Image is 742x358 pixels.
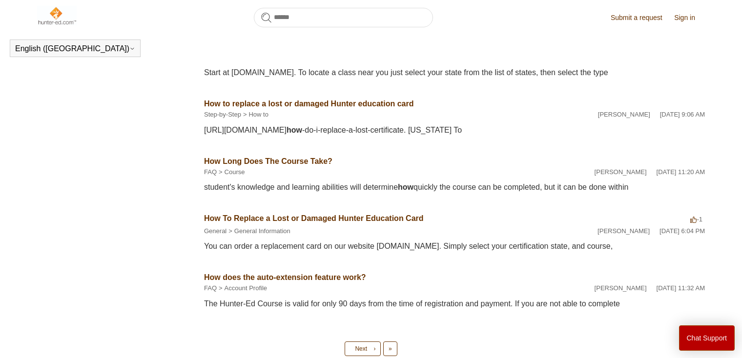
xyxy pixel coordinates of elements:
[204,157,332,165] a: How Long Does The Course Take?
[595,283,647,293] li: [PERSON_NAME]
[389,345,392,352] span: »
[204,283,217,293] li: FAQ
[204,124,705,136] div: [URL][DOMAIN_NAME] -do-i-replace-a-lost-certificate. [US_STATE] To
[398,183,413,191] em: how
[657,168,705,176] time: 05/15/2024, 11:20
[204,240,705,252] div: You can order a replacement card on our website [DOMAIN_NAME]. Simply select your certification s...
[660,227,705,235] time: 02/12/2024, 18:04
[598,110,650,119] li: [PERSON_NAME]
[227,226,290,236] li: General Information
[248,111,268,118] a: How to
[234,227,290,235] a: General Information
[674,13,705,23] a: Sign in
[204,298,705,310] div: The Hunter-Ed Course is valid for only 90 days from the time of registration and payment. If you ...
[595,167,647,177] li: [PERSON_NAME]
[287,126,302,134] em: how
[660,111,705,118] time: 07/28/2022, 09:06
[204,67,705,79] div: Start at [DOMAIN_NAME]. To locate a class near you just select your state from the list of states...
[657,284,705,292] time: 07/28/2022, 11:32
[611,13,672,23] a: Submit a request
[225,168,245,176] a: Course
[373,345,375,352] span: ›
[204,168,217,176] a: FAQ
[204,226,227,236] li: General
[241,110,268,119] li: How to
[204,99,413,108] a: How to replace a lost or damaged Hunter education card
[204,110,241,119] li: Step-by-Step
[225,284,267,292] a: Account Profile
[598,226,650,236] li: [PERSON_NAME]
[204,181,705,193] div: student's knowledge and learning abilities will determine quickly the course can be completed, bu...
[355,345,367,352] span: Next
[217,167,245,177] li: Course
[15,44,135,53] button: English ([GEOGRAPHIC_DATA])
[690,216,702,223] span: -1
[204,111,241,118] a: Step-by-Step
[204,284,217,292] a: FAQ
[254,8,433,27] input: Search
[204,273,366,281] a: How does the auto-extension feature work?
[345,341,381,356] a: Next
[204,227,227,235] a: General
[204,167,217,177] li: FAQ
[37,6,77,25] img: Hunter-Ed Help Center home page
[217,283,267,293] li: Account Profile
[679,325,735,351] button: Chat Support
[204,214,424,222] a: How To Replace a Lost or Damaged Hunter Education Card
